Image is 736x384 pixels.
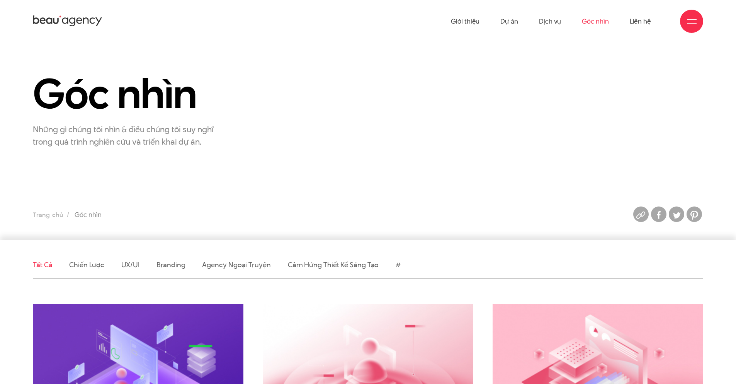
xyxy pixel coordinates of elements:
a: Tất cả [33,260,52,270]
a: UX/UI [121,260,140,270]
h1: Góc nhìn [33,72,243,116]
a: Cảm hứng thiết kế sáng tạo [288,260,379,270]
a: Agency ngoại truyện [202,260,270,270]
a: Branding [156,260,185,270]
p: Những gì chúng tôi nhìn & điều chúng tôi suy nghĩ trong quá trình nghiên cứu và triển khai dự án. [33,123,226,148]
a: Chiến lược [69,260,104,270]
a: # [396,260,401,270]
a: Trang chủ [33,210,63,219]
